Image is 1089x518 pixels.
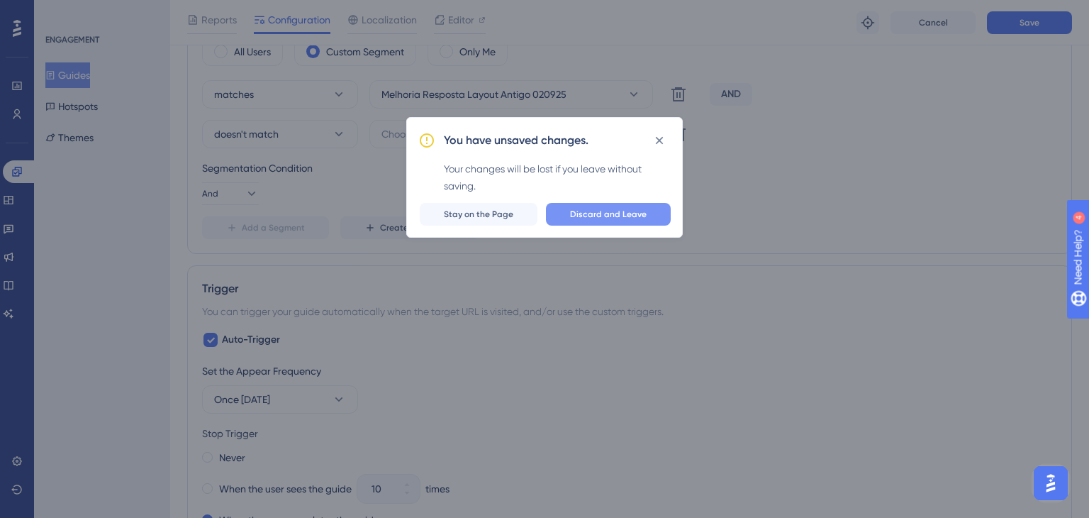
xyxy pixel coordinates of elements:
span: Need Help? [33,4,89,21]
h2: You have unsaved changes. [444,132,588,149]
span: Discard and Leave [570,209,647,220]
div: 4 [99,7,103,18]
span: Stay on the Page [444,209,513,220]
div: Your changes will be lost if you leave without saving. [444,160,671,194]
iframe: UserGuiding AI Assistant Launcher [1029,462,1072,505]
